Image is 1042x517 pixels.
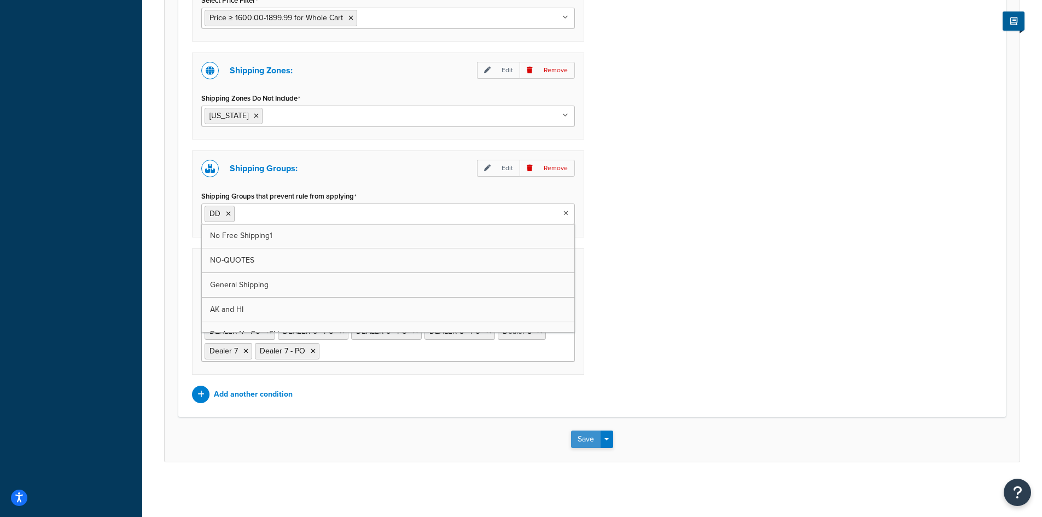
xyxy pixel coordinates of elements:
button: Show Help Docs [1003,11,1024,31]
span: Price ≥ 1600.00-1899.99 for Whole Cart [209,12,343,24]
a: Dealer - No Free Ship [202,322,574,346]
span: DD [209,208,220,219]
p: Shipping Groups: [230,161,298,176]
p: Remove [520,62,575,79]
span: No Free Shipping1 [210,230,272,241]
span: AK and HI [210,304,243,315]
span: General Shipping [210,279,269,291]
span: Dealer 7 - PO [260,345,305,357]
span: [US_STATE] [209,110,248,121]
p: Edit [477,160,520,177]
label: Shipping Zones Do Not Include [201,94,300,103]
button: Save [571,431,601,448]
p: Add another condition [214,387,293,402]
span: NO-QUOTES [210,254,254,266]
label: Shipping Groups that prevent rule from applying [201,192,357,201]
a: AK and HI [202,298,574,322]
p: Edit [477,62,520,79]
span: Dealer - No Free Ship [210,328,284,340]
a: NO-QUOTES [202,248,574,272]
p: Shipping Zones: [230,63,293,78]
p: Remove [520,160,575,177]
a: No Free Shipping1 [202,224,574,248]
span: Dealer 7 [209,345,238,357]
button: Open Resource Center [1004,479,1031,506]
a: General Shipping [202,273,574,297]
